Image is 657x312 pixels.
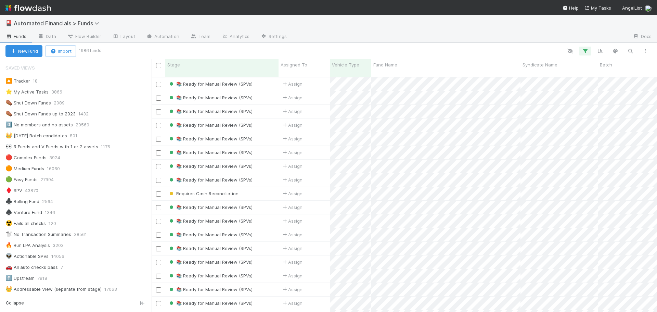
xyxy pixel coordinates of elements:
[5,186,22,195] div: SPV
[156,96,161,101] input: Toggle Row Selected
[281,231,302,238] span: Assign
[168,136,253,141] span: 📚 Ready for Manual Review (SPVs)
[74,230,94,239] span: 38561
[281,217,302,224] span: Assign
[281,272,302,279] span: Assign
[79,48,101,54] small: 1986 funds
[5,132,67,140] div: [DATE] Batch candidates
[156,137,161,142] input: Toggle Row Selected
[5,197,39,206] div: Rolling Fund
[5,154,12,160] span: 🔴
[168,231,253,238] div: 📚 Ready for Manual Review (SPVs)
[281,108,302,115] span: Assign
[62,32,107,42] a: Flow Builder
[281,61,307,68] span: Assigned To
[156,205,161,210] input: Toggle Row Selected
[168,122,253,128] span: 📚 Ready for Manual Review (SPVs)
[332,61,359,68] span: Vehicle Type
[168,135,253,142] div: 📚 Ready for Manual Review (SPVs)
[5,78,12,84] span: 🔼
[156,178,161,183] input: Toggle Row Selected
[168,300,253,307] div: 📚 Ready for Manual Review (SPVs)
[281,135,302,142] span: Assign
[5,100,12,105] span: ⚰️
[627,32,657,42] a: Docs
[156,260,161,265] input: Toggle Row Selected
[5,99,51,107] div: Shut Down Funds
[14,20,103,27] span: Automated Financials > Funds
[168,273,253,278] span: 📚 Ready for Manual Review (SPVs)
[5,89,12,95] span: ⭐
[156,82,161,87] input: Toggle Row Selected
[5,274,35,283] div: Upstream
[281,80,302,87] span: Assign
[5,264,12,270] span: 🚗
[281,286,302,293] div: Assign
[156,123,161,128] input: Toggle Row Selected
[47,164,67,173] span: 16060
[6,300,24,306] span: Collapse
[5,275,12,281] span: ⬆️
[40,175,61,184] span: 27994
[5,61,35,75] span: Saved Views
[5,45,42,57] button: NewFund
[5,198,12,204] span: ♣️
[51,88,69,96] span: 3866
[5,208,42,217] div: Venture Fund
[281,149,302,156] span: Assign
[107,32,141,42] a: Layout
[168,150,253,155] span: 📚 Ready for Manual Review (SPVs)
[5,110,76,118] div: Shut Down Funds up to 2023
[104,285,124,294] span: 17063
[33,77,44,85] span: 18
[76,121,96,129] span: 20569
[168,259,253,265] span: 📚 Ready for Manual Review (SPVs)
[5,164,44,173] div: Medium Funds
[141,32,185,42] a: Automation
[70,132,84,140] span: 801
[5,253,12,259] span: 👽
[281,245,302,252] span: Assign
[168,287,253,292] span: 📚 Ready for Manual Review (SPVs)
[32,32,62,42] a: Data
[5,176,12,182] span: 🟢
[281,259,302,265] span: Assign
[168,245,253,252] div: 📚 Ready for Manual Review (SPVs)
[37,274,54,283] span: 7918
[168,246,253,251] span: 📚 Ready for Manual Review (SPVs)
[156,233,161,238] input: Toggle Row Selected
[281,163,302,170] span: Assign
[5,285,102,294] div: Addressable View (separate from stage)
[5,88,49,96] div: My Active Tasks
[281,94,302,101] div: Assign
[168,163,253,169] span: 📚 Ready for Manual Review (SPVs)
[49,219,63,228] span: 120
[156,109,161,114] input: Toggle Row Selected
[156,301,161,306] input: Toggle Row Selected
[281,122,302,128] span: Assign
[281,190,302,197] span: Assign
[168,218,253,224] span: 📚 Ready for Manual Review (SPVs)
[156,164,161,169] input: Toggle Row Selected
[584,4,611,11] a: My Tasks
[523,61,557,68] span: Syndicate Name
[600,61,612,68] span: Batch
[622,5,642,11] span: AngelList
[168,300,253,306] span: 📚 Ready for Manual Review (SPVs)
[156,287,161,292] input: Toggle Row Selected
[5,220,12,226] span: ☢️
[78,110,95,118] span: 1432
[5,175,38,184] div: Easy Funds
[168,217,253,224] div: 📚 Ready for Manual Review (SPVs)
[281,300,302,307] div: Assign
[168,108,253,115] div: 📚 Ready for Manual Review (SPVs)
[168,191,239,196] span: Requires Cash Reconciliation
[168,122,253,128] div: 📚 Ready for Manual Review (SPVs)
